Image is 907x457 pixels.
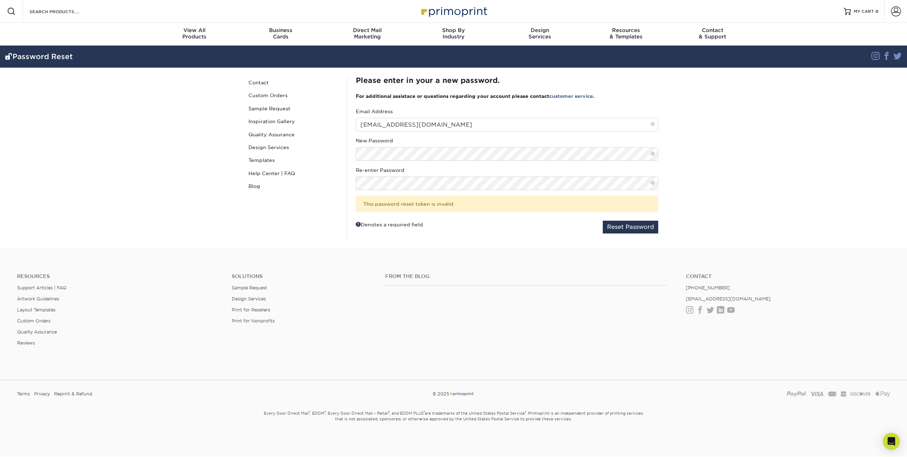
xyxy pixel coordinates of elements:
h4: Resources [17,273,221,279]
h4: Solutions [232,273,375,279]
a: Quality Assurance [17,329,57,335]
h4: From the Blog [385,273,667,279]
input: SEARCH PRODUCTS..... [29,7,98,16]
a: Contact& Support [669,23,756,46]
div: Services [497,27,583,40]
a: Inspiration Gallery [246,115,342,128]
sup: ® [309,410,310,414]
a: Sample Request [232,285,267,290]
iframe: Google Customer Reviews [2,435,60,455]
div: Marketing [324,27,410,40]
a: Custom Orders [17,318,50,324]
div: & Support [669,27,756,40]
div: & Templates [583,27,669,40]
a: [EMAIL_ADDRESS][DOMAIN_NAME] [686,296,771,301]
div: Cards [238,27,324,40]
a: Contact [246,76,342,89]
span: Design [497,27,583,33]
label: Re-enter Password [356,167,404,174]
sup: ® [388,410,390,414]
a: Direct MailMarketing [324,23,410,46]
a: customer service [549,93,593,99]
a: Shop ByIndustry [410,23,497,46]
a: Artwork Guidelines [17,296,59,301]
a: Print for Nonprofits [232,318,275,324]
div: This password reset token is invalid. [356,196,658,212]
a: Layout Templates [17,307,55,312]
small: Every Door Direct Mail , EDDM , Every Door Direct Mail – Retail , and EDDM PLUS are trademarks of... [246,408,661,439]
a: View AllProducts [151,23,238,46]
a: Templates [246,154,342,167]
span: Shop By [410,27,497,33]
a: Reprint & Refund [54,389,92,399]
a: BusinessCards [238,23,324,46]
div: © 2025 [306,389,601,399]
div: Denotes a required field. [356,221,424,228]
span: Business [238,27,324,33]
a: Terms [17,389,30,399]
span: Contact [669,27,756,33]
sup: ® [324,410,326,414]
a: DesignServices [497,23,583,46]
a: Print for Resellers [232,307,270,312]
span: MY CART [854,9,874,15]
label: Email Address [356,108,393,115]
button: Reset Password [603,221,658,233]
a: Custom Orders [246,89,342,102]
span: Resources [583,27,669,33]
a: Design Services [232,296,266,301]
img: Primoprint [449,391,474,396]
label: New Password [356,137,393,144]
a: Blog [246,180,342,193]
a: Resources& Templates [583,23,669,46]
img: Primoprint [418,4,489,19]
h2: Please enter in your a new password. [356,76,658,85]
a: [PHONE_NUMBER] [686,285,730,290]
h3: For additional assistace or questions regarding your account please contact . [356,93,658,99]
a: Reviews [17,340,35,346]
a: Privacy [34,389,50,399]
sup: ® [424,410,425,414]
a: Design Services [246,141,342,154]
a: Contact [686,273,890,279]
div: Open Intercom Messenger [883,433,900,450]
a: Sample Request [246,102,342,115]
span: View All [151,27,238,33]
span: 0 [875,9,879,14]
a: Support Articles | FAQ [17,285,66,290]
sup: ® [525,410,526,414]
div: Industry [410,27,497,40]
div: Products [151,27,238,40]
a: Quality Assurance [246,128,342,141]
a: Help Center | FAQ [246,167,342,180]
span: Direct Mail [324,27,410,33]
